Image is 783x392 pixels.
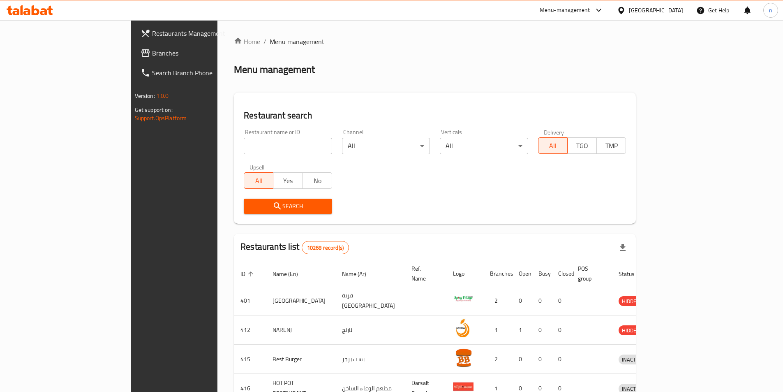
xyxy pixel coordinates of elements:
a: Branches [134,43,261,63]
div: Menu-management [540,5,590,15]
span: Name (Ar) [342,269,377,279]
td: 0 [512,345,532,374]
span: Name (En) [273,269,309,279]
td: Best Burger [266,345,335,374]
span: HIDDEN [619,326,643,335]
a: Support.OpsPlatform [135,113,187,123]
div: All [342,138,430,154]
th: Closed [552,261,571,286]
span: Ref. Name [411,264,437,283]
th: Branches [483,261,512,286]
span: Status [619,269,645,279]
span: Version: [135,90,155,101]
span: ID [240,269,256,279]
span: n [769,6,772,15]
td: 0 [532,286,552,315]
span: Restaurants Management [152,28,255,38]
label: Delivery [544,129,564,135]
td: NARENJ [266,315,335,345]
td: 2 [483,286,512,315]
input: Search for restaurant name or ID.. [244,138,332,154]
td: 0 [532,315,552,345]
img: Spicy Village [453,289,473,309]
button: No [303,172,332,189]
td: 0 [532,345,552,374]
span: No [306,175,329,187]
td: نارنج [335,315,405,345]
li: / [263,37,266,46]
span: Menu management [270,37,324,46]
span: HIDDEN [619,297,643,306]
h2: Restaurants list [240,241,349,254]
button: Yes [273,172,303,189]
label: Upsell [249,164,265,170]
div: HIDDEN [619,325,643,335]
td: [GEOGRAPHIC_DATA] [266,286,335,315]
span: Search Branch Phone [152,68,255,78]
td: قرية [GEOGRAPHIC_DATA] [335,286,405,315]
td: بست برجر [335,345,405,374]
button: All [538,137,568,154]
span: Search [250,201,326,211]
button: Search [244,199,332,214]
span: INACTIVE [619,355,647,364]
td: 0 [552,286,571,315]
span: POS group [578,264,602,283]
span: 1.0.0 [156,90,169,101]
div: Total records count [302,241,349,254]
td: 2 [483,345,512,374]
th: Open [512,261,532,286]
span: Branches [152,48,255,58]
img: Best Burger [453,347,473,368]
span: All [542,140,564,152]
a: Search Branch Phone [134,63,261,83]
div: INACTIVE [619,355,647,364]
h2: Menu management [234,63,315,76]
img: NARENJ [453,318,473,339]
td: 0 [552,345,571,374]
span: All [247,175,270,187]
button: All [244,172,273,189]
span: Yes [277,175,299,187]
div: Export file [613,238,633,257]
button: TMP [596,137,626,154]
span: Get support on: [135,104,173,115]
th: Logo [446,261,483,286]
button: TGO [567,137,597,154]
span: 10268 record(s) [302,244,349,252]
span: TMP [600,140,623,152]
span: TGO [571,140,594,152]
nav: breadcrumb [234,37,636,46]
td: 0 [552,315,571,345]
h2: Restaurant search [244,109,626,122]
td: 0 [512,286,532,315]
td: 1 [483,315,512,345]
th: Busy [532,261,552,286]
td: 1 [512,315,532,345]
div: [GEOGRAPHIC_DATA] [629,6,683,15]
a: Restaurants Management [134,23,261,43]
div: All [440,138,528,154]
